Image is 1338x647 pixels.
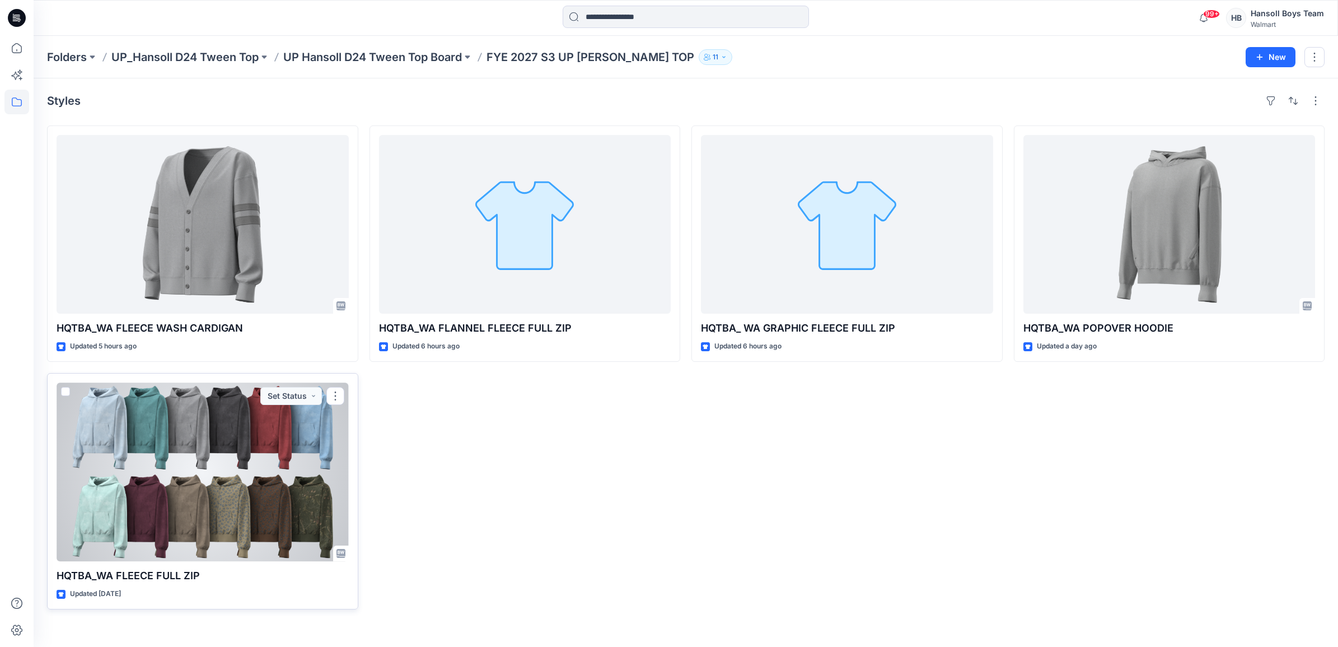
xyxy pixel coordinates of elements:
a: HQTBA_WA FLEECE WASH CARDIGAN [57,135,349,314]
a: HQTBA_WA POPOVER HOODIE [1023,135,1316,314]
p: Updated 6 hours ago [714,341,782,352]
div: Hansoll Boys Team [1251,7,1324,20]
p: FYE 2027 S3 UP [PERSON_NAME] TOP [486,49,694,65]
p: Updated 6 hours ago [392,341,460,352]
p: 11 [713,51,718,63]
div: HB [1226,8,1246,28]
p: HQTBA_WA FLANNEL FLEECE FULL ZIP [379,320,671,336]
a: HQTBA_WA FLEECE FULL ZIP [57,383,349,561]
p: Updated a day ago [1037,341,1097,352]
button: 11 [699,49,732,65]
a: HQTBA_WA FLANNEL FLEECE FULL ZIP [379,135,671,314]
a: HQTBA_ WA GRAPHIC FLEECE FULL ZIP [701,135,993,314]
p: Updated 5 hours ago [70,341,137,352]
a: Folders [47,49,87,65]
h4: Styles [47,94,81,108]
a: UP_Hansoll D24 Tween Top [111,49,259,65]
a: UP Hansoll D24 Tween Top Board [283,49,462,65]
div: Walmart [1251,20,1324,29]
p: HQTBA_WA POPOVER HOODIE [1023,320,1316,336]
button: New [1246,47,1295,67]
p: HQTBA_WA FLEECE WASH CARDIGAN [57,320,349,336]
p: Updated [DATE] [70,588,121,600]
p: HQTBA_WA FLEECE FULL ZIP [57,568,349,584]
span: 99+ [1203,10,1220,18]
p: HQTBA_ WA GRAPHIC FLEECE FULL ZIP [701,320,993,336]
